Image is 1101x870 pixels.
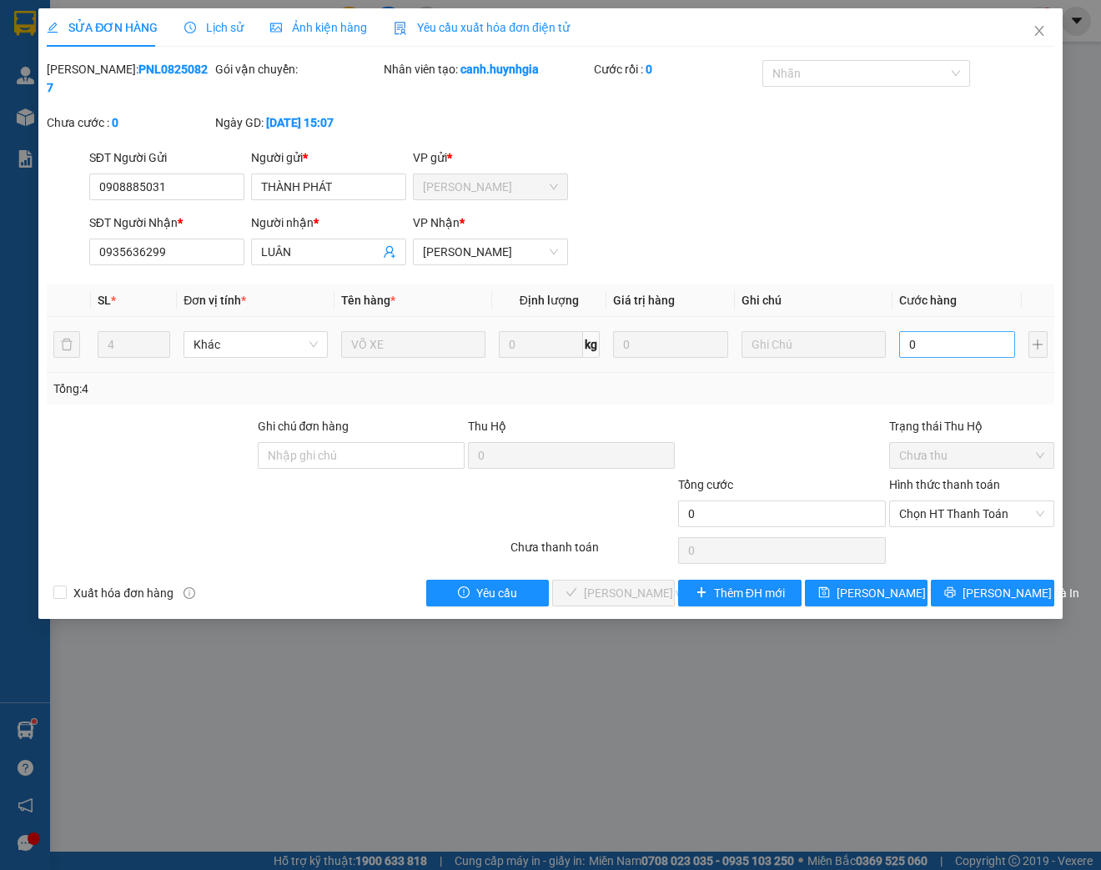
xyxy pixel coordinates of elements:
[383,245,396,259] span: user-add
[583,331,600,358] span: kg
[266,116,334,129] b: [DATE] 15:07
[183,587,195,599] span: info-circle
[89,148,244,167] div: SĐT Người Gửi
[98,294,111,307] span: SL
[613,294,675,307] span: Giá trị hàng
[426,580,549,606] button: exclamation-circleYêu cầu
[341,294,395,307] span: Tên hàng
[696,586,707,600] span: plus
[509,538,677,567] div: Chưa thanh toán
[613,331,728,358] input: 0
[837,584,970,602] span: [PERSON_NAME] thay đổi
[458,586,470,600] span: exclamation-circle
[384,60,591,78] div: Nhân viên tạo:
[423,239,558,264] span: Diên Khánh
[899,501,1044,526] span: Chọn HT Thanh Toán
[899,443,1044,468] span: Chưa thu
[184,22,196,33] span: clock-circle
[89,214,244,232] div: SĐT Người Nhận
[931,580,1053,606] button: printer[PERSON_NAME] và In
[413,148,568,167] div: VP gửi
[520,294,579,307] span: Định lượng
[476,584,517,602] span: Yêu cầu
[552,580,675,606] button: check[PERSON_NAME] và Giao hàng
[678,580,801,606] button: plusThêm ĐH mới
[394,22,407,35] img: icon
[47,113,212,132] div: Chưa cước :
[194,332,318,357] span: Khác
[47,60,212,97] div: [PERSON_NAME]:
[1028,331,1048,358] button: plus
[258,420,349,433] label: Ghi chú đơn hàng
[251,148,406,167] div: Người gửi
[394,21,570,34] span: Yêu cầu xuất hóa đơn điện tử
[215,113,380,132] div: Ngày GD:
[53,331,80,358] button: delete
[215,60,380,78] div: Gói vận chuyển:
[67,584,180,602] span: Xuất hóa đơn hàng
[460,63,539,76] b: canh.huynhgia
[714,584,785,602] span: Thêm ĐH mới
[47,22,58,33] span: edit
[270,22,282,33] span: picture
[944,586,956,600] span: printer
[341,331,485,358] input: VD: Bàn, Ghế
[47,21,158,34] span: SỬA ĐƠN HÀNG
[184,21,244,34] span: Lịch sử
[805,580,928,606] button: save[PERSON_NAME] thay đổi
[251,214,406,232] div: Người nhận
[735,284,892,317] th: Ghi chú
[1016,8,1063,55] button: Close
[423,174,558,199] span: Phạm Ngũ Lão
[678,478,733,491] span: Tổng cước
[468,420,506,433] span: Thu Hộ
[963,584,1079,602] span: [PERSON_NAME] và In
[646,63,652,76] b: 0
[889,478,1000,491] label: Hình thức thanh toán
[413,216,460,229] span: VP Nhận
[742,331,886,358] input: Ghi Chú
[183,294,246,307] span: Đơn vị tính
[594,60,759,78] div: Cước rồi :
[1033,24,1046,38] span: close
[899,294,957,307] span: Cước hàng
[53,380,426,398] div: Tổng: 4
[258,442,465,469] input: Ghi chú đơn hàng
[270,21,367,34] span: Ảnh kiện hàng
[889,417,1054,435] div: Trạng thái Thu Hộ
[818,586,830,600] span: save
[112,116,118,129] b: 0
